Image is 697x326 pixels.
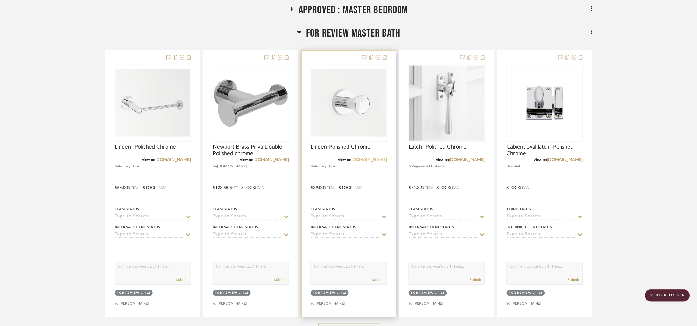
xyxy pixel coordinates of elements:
[409,164,413,170] span: By
[470,277,482,283] button: Submit
[142,158,155,162] span: View on
[313,291,340,296] div: FOR REVIEW Master Bath
[115,69,190,137] img: Linden- Polished Chrome
[409,66,484,141] img: Latch- Polished Chrome
[534,158,547,162] span: View on
[115,207,139,212] div: Team Status
[507,66,582,141] img: Cabient oval latch- Polished Chrome
[311,164,315,170] span: By
[409,214,478,220] input: Type to Search…
[115,164,119,170] span: By
[507,232,576,238] input: Type to Search…
[115,144,176,150] span: Linden- Polished Chrome
[119,164,139,170] span: Pottery Barn
[507,164,511,170] span: By
[306,27,400,40] span: FOR REVIEW Master Bath
[436,158,449,162] span: View on
[507,214,576,220] input: Type to Search…
[338,158,351,162] span: View on
[176,277,187,283] button: Submit
[413,164,445,170] span: Signature Hardware
[299,4,408,17] span: APPROVED : Master Bedroom
[568,277,580,283] button: Submit
[115,232,184,238] input: Type to Search…
[155,158,191,162] a: [DOMAIN_NAME]
[213,225,258,230] div: Internal Client Status
[213,214,282,220] input: Type to Search…
[240,158,253,162] span: View on
[409,65,485,142] div: 0
[507,144,583,157] span: Cabient oval latch- Polished Chrome
[311,144,370,150] span: Linden-Polished Chrome
[409,225,454,230] div: Internal Client Status
[547,158,583,162] a: [DOMAIN_NAME]
[117,291,144,296] div: FOR REVIEW Master Bath
[274,277,285,283] button: Submit
[372,277,384,283] button: Submit
[217,164,247,170] span: [DOMAIN_NAME]
[507,225,552,230] div: Internal Client Status
[409,207,433,212] div: Team Status
[645,289,690,302] scroll-to-top-button: BACK TO TOP
[449,158,485,162] a: [DOMAIN_NAME]
[507,207,531,212] div: Team Status
[215,291,242,296] div: FOR REVIEW Master Bath
[409,144,467,150] span: Latch- Polished Chrome
[213,164,217,170] span: By
[411,291,438,296] div: FOR REVIEW Master Bath
[409,232,478,238] input: Type to Search…
[213,66,288,141] img: Newport Brass Priya Double - Polished chrome
[213,144,289,157] span: Newport Brass Priya Double - Polished chrome
[440,291,445,296] div: (1)
[213,232,282,238] input: Type to Search…
[509,291,536,296] div: FOR REVIEW Master Bath
[146,291,151,296] div: (1)
[115,225,160,230] div: Internal Client Status
[253,158,289,162] a: [DOMAIN_NAME]
[311,225,356,230] div: Internal Client Status
[311,207,335,212] div: Team Status
[351,158,387,162] a: [DOMAIN_NAME]
[311,69,386,137] img: Linden-Polished Chrome
[315,164,335,170] span: Pottery Barn
[511,164,521,170] span: Emtek
[538,291,543,296] div: (1)
[342,291,347,296] div: (1)
[311,232,380,238] input: Type to Search…
[244,291,249,296] div: (1)
[115,214,184,220] input: Type to Search…
[311,214,380,220] input: Type to Search…
[213,207,237,212] div: Team Status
